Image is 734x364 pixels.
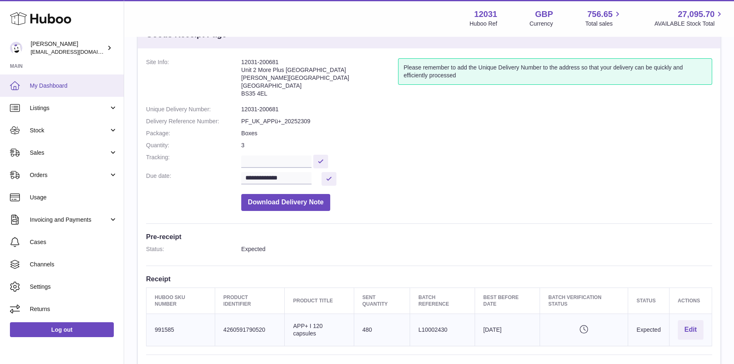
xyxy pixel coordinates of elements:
button: Download Delivery Note [241,194,330,211]
td: 480 [354,314,410,346]
th: Status [628,287,669,314]
span: 756.65 [587,9,612,20]
dt: Site Info: [146,58,241,101]
span: Returns [30,305,118,313]
h3: Receipt [146,274,712,283]
span: Channels [30,261,118,268]
span: Sales [30,149,109,157]
div: Currency [530,20,553,28]
a: 756.65 Total sales [585,9,622,28]
dt: Unique Delivery Number: [146,105,241,113]
th: Product title [285,287,354,314]
dt: Package: [146,129,241,137]
span: [EMAIL_ADDRESS][DOMAIN_NAME] [31,48,122,55]
th: Batch Reference [410,287,475,314]
th: Best Before Date [475,287,540,314]
dd: Expected [241,245,712,253]
img: admin@makewellforyou.com [10,42,22,54]
span: My Dashboard [30,82,118,90]
dd: 12031-200681 [241,105,712,113]
th: Batch Verification Status [540,287,628,314]
strong: 12031 [474,9,497,20]
span: Cases [30,238,118,246]
th: Actions [669,287,712,314]
button: Edit [678,320,703,340]
span: AVAILABLE Stock Total [654,20,724,28]
span: Listings [30,104,109,112]
td: Expected [628,314,669,346]
div: [PERSON_NAME] [31,40,105,56]
span: Settings [30,283,118,291]
span: Orders [30,171,109,179]
td: APP+ I 120 capsules [285,314,354,346]
div: Huboo Ref [470,20,497,28]
td: [DATE] [475,314,540,346]
td: L10002430 [410,314,475,346]
th: Product Identifier [215,287,285,314]
td: 991585 [146,314,215,346]
th: Huboo SKU Number [146,287,215,314]
span: Total sales [585,20,622,28]
dd: 3 [241,141,712,149]
dt: Tracking: [146,153,241,168]
a: 27,095.70 AVAILABLE Stock Total [654,9,724,28]
div: Please remember to add the Unique Delivery Number to the address so that your delivery can be qui... [398,58,712,85]
span: Stock [30,127,109,134]
td: 4260591790520 [215,314,285,346]
a: Log out [10,322,114,337]
dt: Quantity: [146,141,241,149]
dt: Status: [146,245,241,253]
address: 12031-200681 Unit 2 More Plus [GEOGRAPHIC_DATA] [PERSON_NAME][GEOGRAPHIC_DATA] [GEOGRAPHIC_DATA] ... [241,58,398,101]
th: Sent Quantity [354,287,410,314]
span: Usage [30,194,118,201]
dt: Delivery Reference Number: [146,117,241,125]
h3: Pre-receipt [146,232,712,241]
span: Invoicing and Payments [30,216,109,224]
strong: GBP [535,9,553,20]
dd: PF_UK_APPü+_20252309 [241,117,712,125]
dt: Due date: [146,172,241,186]
dd: Boxes [241,129,712,137]
span: 27,095.70 [678,9,715,20]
